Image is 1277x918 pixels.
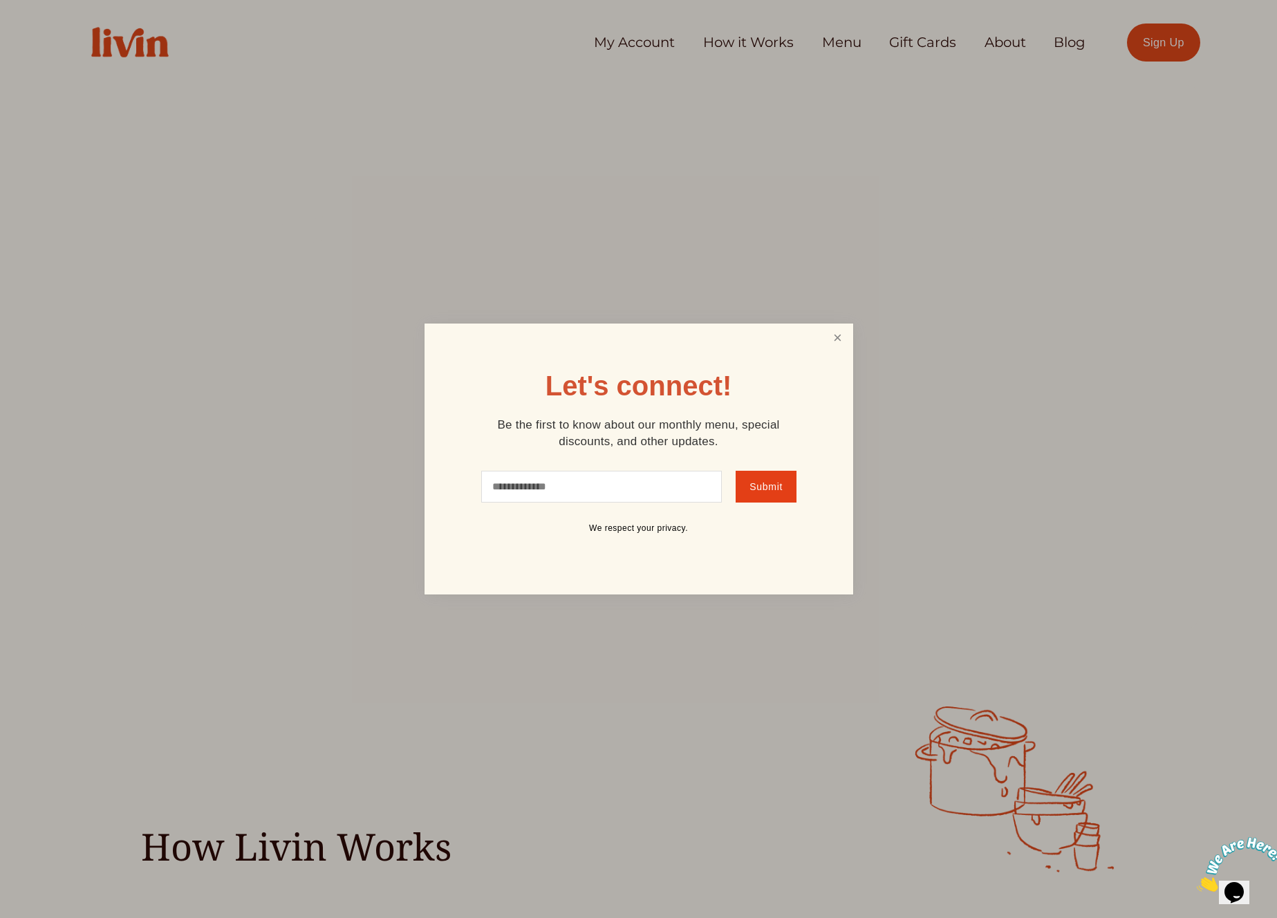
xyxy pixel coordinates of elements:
[473,523,805,534] p: We respect your privacy.
[824,326,850,351] a: Close
[473,417,805,450] p: Be the first to know about our monthly menu, special discounts, and other updates.
[6,6,91,60] img: Chat attention grabber
[749,481,783,492] span: Submit
[546,372,732,400] h1: Let's connect!
[736,471,796,503] button: Submit
[1191,832,1277,897] iframe: chat widget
